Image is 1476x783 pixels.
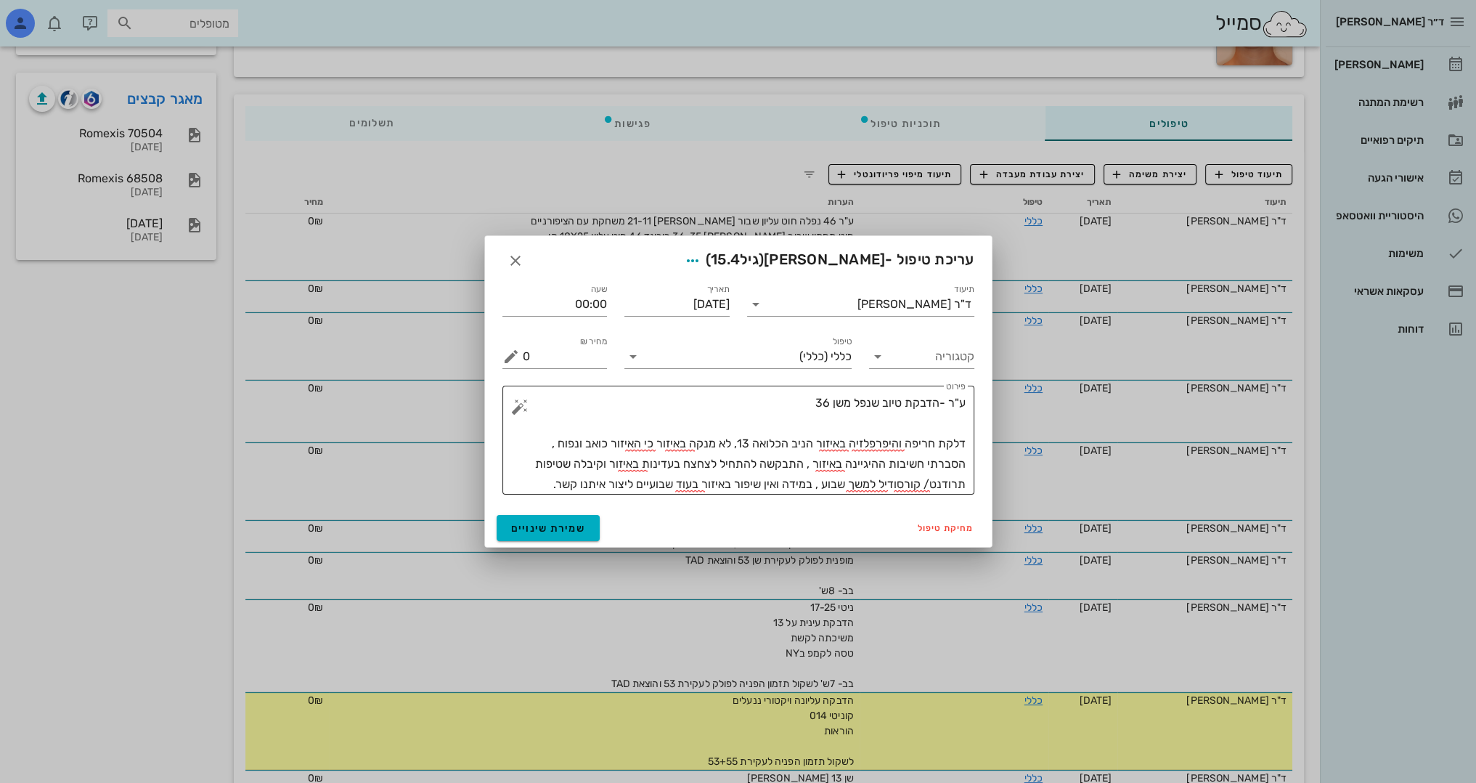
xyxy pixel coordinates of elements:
[747,293,974,316] div: תיעודד"ר [PERSON_NAME]
[680,248,974,274] span: עריכת טיפול -
[706,284,730,295] label: תאריך
[954,284,974,295] label: תיעוד
[591,284,608,295] label: שעה
[511,522,586,535] span: שמירת שינויים
[497,515,600,541] button: שמירת שינויים
[799,350,828,363] span: (כללי)
[706,251,764,268] span: (גיל )
[711,251,740,268] span: 15.4
[833,336,852,347] label: טיפול
[946,381,966,392] label: פירוט
[912,518,980,538] button: מחיקת טיפול
[502,348,520,365] button: מחיר ₪ appended action
[580,336,608,347] label: מחיר ₪
[857,298,971,311] div: ד"ר [PERSON_NAME]
[831,350,852,363] span: כללי
[764,251,885,268] span: [PERSON_NAME]
[918,523,974,533] span: מחיקת טיפול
